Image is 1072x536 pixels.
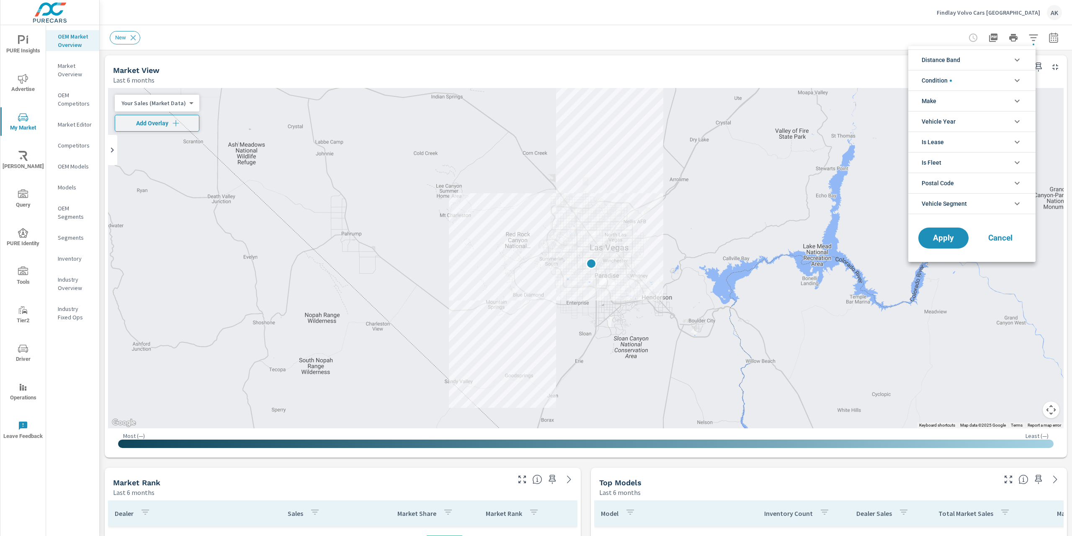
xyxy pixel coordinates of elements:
span: Vehicle Segment [922,194,967,214]
span: Is Lease [922,132,944,152]
span: Apply [927,234,960,242]
span: Is Fleet [922,153,941,173]
span: Postal Code [922,173,954,193]
ul: filter options [908,46,1036,218]
span: Vehicle Year [922,111,956,132]
button: Cancel [975,228,1026,249]
span: Distance Band [922,50,960,70]
span: Make [922,91,936,111]
span: Cancel [984,234,1017,242]
span: Condition [922,70,952,91]
button: Apply [918,228,969,249]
